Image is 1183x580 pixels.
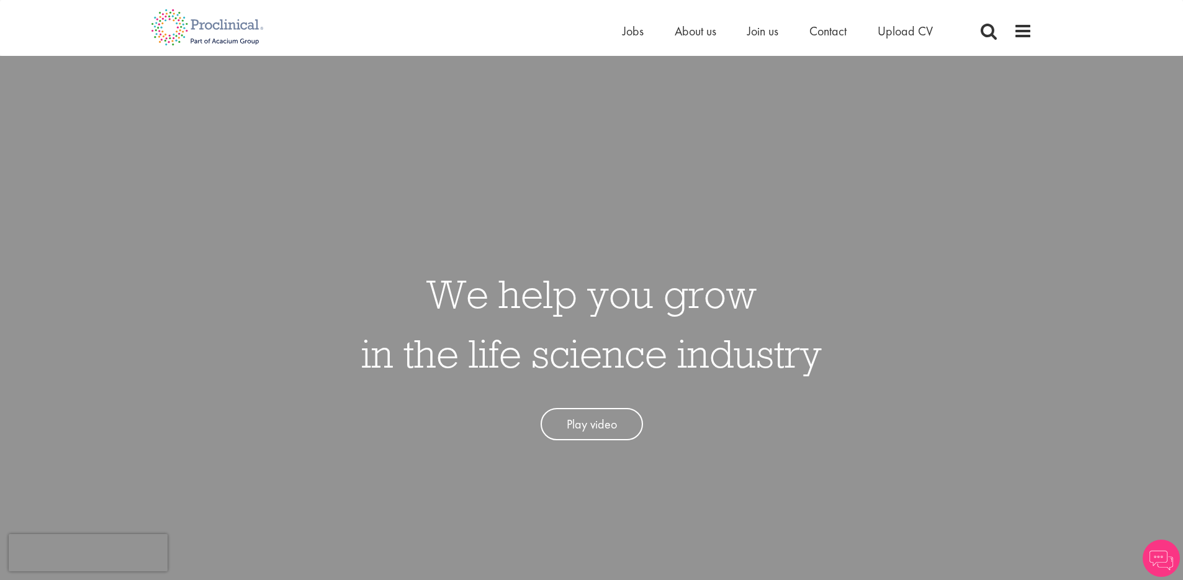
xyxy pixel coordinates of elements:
a: Contact [809,23,847,39]
h1: We help you grow in the life science industry [361,264,822,383]
a: Play video [541,408,643,441]
img: Chatbot [1143,540,1180,577]
a: Join us [747,23,778,39]
a: Jobs [623,23,644,39]
a: About us [675,23,716,39]
a: Upload CV [878,23,933,39]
